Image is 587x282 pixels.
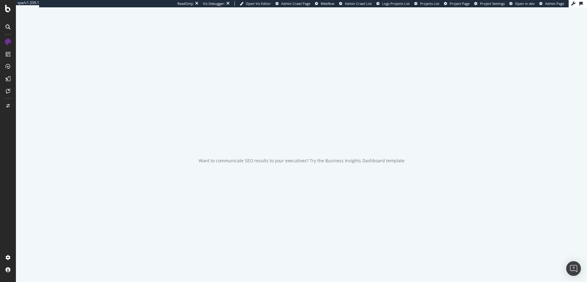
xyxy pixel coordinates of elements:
span: Webflow [321,1,334,6]
span: Admin Crawl List [345,1,372,6]
span: Logs Projects List [382,1,410,6]
a: Logs Projects List [376,1,410,6]
span: Admin Page [545,1,564,6]
a: Admin Crawl Page [275,1,310,6]
span: Project Page [450,1,470,6]
a: Webflow [315,1,334,6]
div: Want to communicate SEO results to your executives? Try the Business Insights Dashboard template [199,158,404,164]
a: Open in dev [509,1,535,6]
div: Viz Debugger: [203,1,225,6]
span: Project Settings [480,1,505,6]
span: Admin Crawl Page [281,1,310,6]
a: Open Viz Editor [240,1,271,6]
a: Admin Crawl List [339,1,372,6]
span: Projects List [420,1,439,6]
span: Open Viz Editor [246,1,271,6]
div: animation [279,126,323,148]
span: Open in dev [515,1,535,6]
div: ReadOnly: [177,1,194,6]
a: Project Page [444,1,470,6]
a: Admin Page [539,1,564,6]
a: Projects List [414,1,439,6]
a: Project Settings [474,1,505,6]
div: Open Intercom Messenger [566,261,581,276]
